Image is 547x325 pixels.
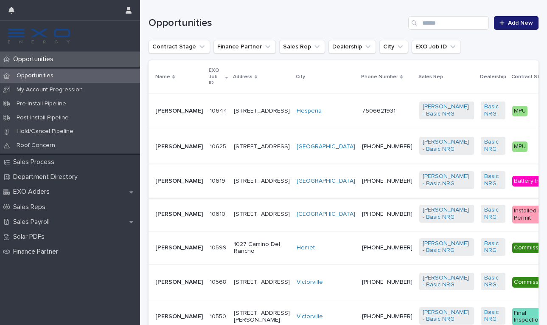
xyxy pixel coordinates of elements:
p: [STREET_ADDRESS] [234,211,290,218]
a: [PERSON_NAME] - Basic NRG [423,274,471,289]
p: Roof Concern [10,142,62,149]
p: Post-Install Pipeline [10,114,76,122]
p: [PERSON_NAME] [155,211,203,218]
a: [PERSON_NAME] - Basic NRG [423,173,471,187]
p: Sales Process [10,158,61,166]
p: 10644 [210,106,229,115]
a: [PHONE_NUMBER] [362,178,412,184]
a: Victorville [297,313,323,320]
p: 10568 [210,277,228,286]
button: Finance Partner [213,40,276,54]
button: Contract Stage [149,40,210,54]
a: Basic NRG [484,103,502,118]
p: EXO Adders [10,188,56,196]
button: Dealership [328,40,376,54]
button: Sales Rep [279,40,325,54]
a: [PHONE_NUMBER] [362,211,412,217]
p: [PERSON_NAME] [155,313,203,320]
h1: Opportunities [149,17,405,29]
a: Hemet [297,244,315,252]
a: [PERSON_NAME] - Basic NRG [423,309,471,323]
a: Victorville [297,279,323,286]
p: EXO Job ID [209,66,223,88]
p: 10550 [210,311,228,320]
div: MPU [512,141,527,152]
p: Opportunities [10,55,60,63]
p: 10610 [210,209,227,218]
a: [PERSON_NAME] - Basic NRG [423,138,471,153]
img: FKS5r6ZBThi8E5hshIGi [7,28,71,45]
a: Basic NRG [484,206,502,221]
p: Hold/Cancel Pipeline [10,128,80,135]
p: Phone Number [361,72,398,82]
a: Basic NRG [484,309,502,323]
a: Basic NRG [484,173,502,187]
a: [PHONE_NUMBER] [362,314,412,319]
p: Sales Reps [10,203,52,211]
p: [PERSON_NAME] [155,244,203,252]
a: Hesperia [297,107,322,115]
p: [PERSON_NAME] [155,178,203,185]
p: [STREET_ADDRESS] [234,107,290,115]
p: Opportunities [10,72,60,79]
a: Basic NRG [484,240,502,254]
p: Address [233,72,252,82]
a: [GEOGRAPHIC_DATA] [297,211,355,218]
p: [PERSON_NAME] [155,143,203,150]
a: Add New [494,16,539,30]
a: [PHONE_NUMBER] [362,279,412,285]
a: [PHONE_NUMBER] [362,245,412,251]
button: City [379,40,408,54]
p: 10619 [210,176,227,185]
p: [STREET_ADDRESS] [234,143,290,150]
a: 7606621931 [362,108,396,114]
p: [PERSON_NAME] [155,279,203,286]
a: Basic NRG [484,274,502,289]
p: City [296,72,305,82]
span: Add New [508,20,533,26]
a: [PERSON_NAME] - Basic NRG [423,103,471,118]
p: Solar PDFs [10,233,51,241]
a: [PERSON_NAME] - Basic NRG [423,240,471,254]
a: [PHONE_NUMBER] [362,144,412,150]
a: [GEOGRAPHIC_DATA] [297,178,355,185]
p: 10625 [210,141,228,150]
p: Sales Rep [418,72,443,82]
p: 1027 Camino Del Rancho [234,241,290,255]
a: [GEOGRAPHIC_DATA] [297,143,355,150]
p: Name [155,72,170,82]
button: EXO Job ID [412,40,461,54]
p: Dealership [480,72,506,82]
p: Sales Payroll [10,218,56,226]
p: Pre-Install Pipeline [10,100,73,107]
a: Basic NRG [484,138,502,153]
p: [STREET_ADDRESS] [234,279,290,286]
p: 10599 [210,243,228,252]
p: [STREET_ADDRESS] [234,178,290,185]
p: Department Directory [10,173,84,181]
p: Finance Partner [10,248,65,256]
p: My Account Progression [10,86,90,93]
div: MPU [512,106,527,116]
p: [STREET_ADDRESS][PERSON_NAME] [234,310,290,324]
p: [PERSON_NAME] [155,107,203,115]
input: Search [408,16,489,30]
a: [PERSON_NAME] - Basic NRG [423,206,471,221]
